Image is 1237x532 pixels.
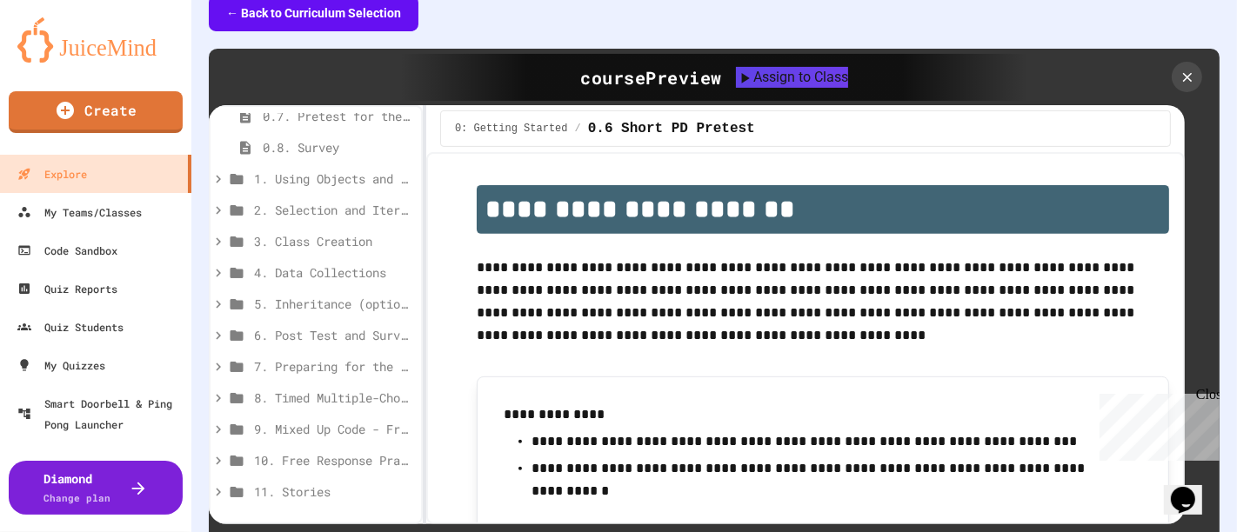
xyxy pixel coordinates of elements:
[17,17,174,63] img: logo-orange.svg
[254,389,414,407] span: 8. Timed Multiple-Choice Exams
[575,122,581,136] span: /
[263,107,414,125] span: 0.7. Pretest for the AP CSA Exam
[254,326,414,344] span: 6. Post Test and Survey
[44,469,111,506] div: Diamond
[254,420,414,438] span: 9. Mixed Up Code - Free Response Practice
[736,67,848,88] button: Assign to Class
[254,170,414,188] span: 1. Using Objects and Methods
[17,163,87,184] div: Explore
[580,64,722,90] div: course Preview
[254,357,414,376] span: 7. Preparing for the Exam
[9,91,183,133] a: Create
[17,202,142,223] div: My Teams/Classes
[1164,462,1220,515] iframe: chat widget
[588,118,755,139] span: 0.6 Short PD Pretest
[455,122,568,136] span: 0: Getting Started
[17,316,124,337] div: Quiz Students
[9,461,183,515] button: DiamondChange plan
[17,278,117,299] div: Quiz Reports
[17,355,105,376] div: My Quizzes
[254,482,414,501] span: 11. Stories
[44,491,111,504] span: Change plan
[7,7,120,110] div: Chat with us now!Close
[254,295,414,313] span: 5. Inheritance (optional)
[17,240,117,261] div: Code Sandbox
[17,393,184,435] div: Smart Doorbell & Ping Pong Launcher
[1093,387,1220,461] iframe: chat widget
[254,451,414,469] span: 10. Free Response Practice
[263,138,414,156] span: 0.8. Survey
[254,201,414,219] span: 2. Selection and Iteration
[254,232,414,250] span: 3. Class Creation
[254,263,414,282] span: 4. Data Collections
